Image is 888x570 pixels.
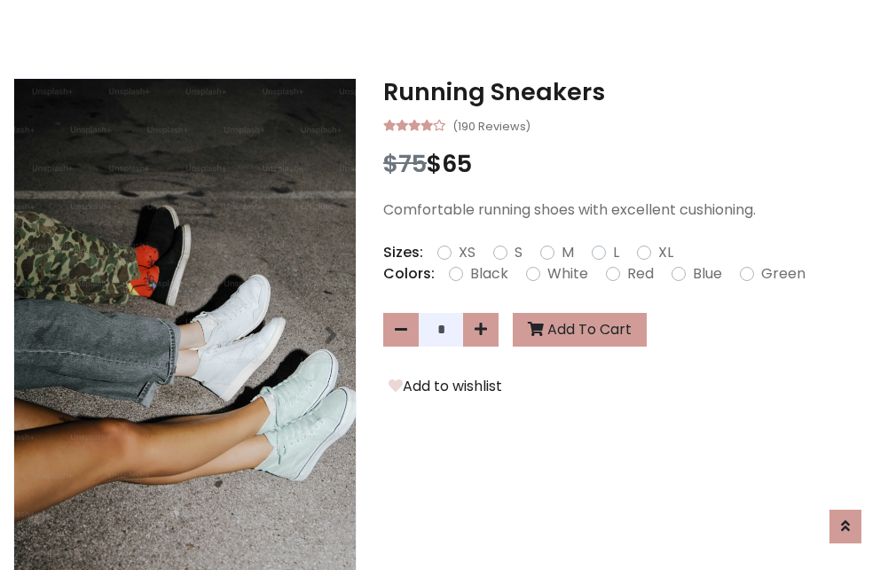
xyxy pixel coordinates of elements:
[470,263,508,285] label: Black
[693,263,722,285] label: Blue
[613,242,619,263] label: L
[515,242,523,263] label: S
[383,199,875,221] p: Comfortable running shoes with excellent cushioning.
[383,150,875,178] h3: $
[383,78,875,106] h3: Running Sneakers
[442,147,472,180] span: 65
[513,313,647,347] button: Add To Cart
[383,375,507,398] button: Add to wishlist
[452,114,530,136] small: (190 Reviews)
[383,242,423,263] p: Sizes:
[627,263,654,285] label: Red
[658,242,673,263] label: XL
[761,263,805,285] label: Green
[383,263,435,285] p: Colors:
[459,242,475,263] label: XS
[383,147,427,180] span: $75
[547,263,588,285] label: White
[562,242,574,263] label: M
